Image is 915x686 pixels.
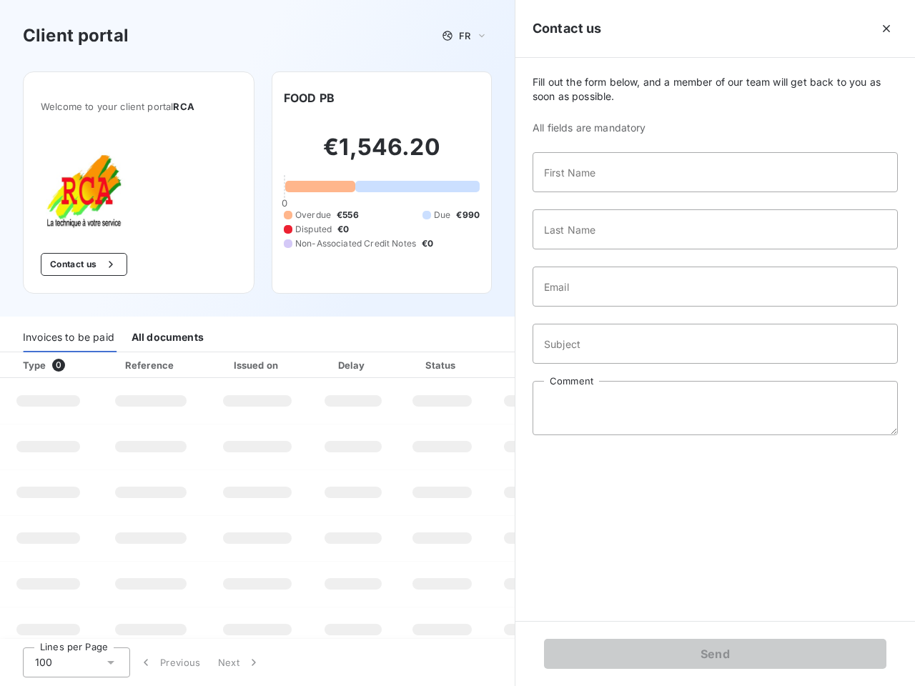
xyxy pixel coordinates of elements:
div: Type [14,358,94,372]
span: 0 [52,359,65,372]
div: Invoices to be paid [23,322,114,352]
div: Reference [125,359,174,371]
button: Next [209,647,269,677]
button: Send [544,639,886,669]
span: €0 [422,237,433,250]
span: Fill out the form below, and a member of our team will get back to you as soon as possible. [533,75,898,104]
input: placeholder [533,267,898,307]
span: €0 [337,223,349,236]
span: Welcome to your client portal [41,101,237,112]
button: Contact us [41,253,127,276]
input: placeholder [533,152,898,192]
h2: €1,546.20 [284,133,480,176]
span: Disputed [295,223,332,236]
div: Delay [312,358,394,372]
button: Previous [130,647,209,677]
span: Overdue [295,209,331,222]
span: All fields are mandatory [533,121,898,135]
div: Status [400,358,485,372]
h3: Client portal [23,23,129,49]
div: All documents [132,322,204,352]
span: €556 [337,209,359,222]
span: 100 [35,655,52,670]
span: Non-Associated Credit Notes [295,237,416,250]
h5: Contact us [533,19,602,39]
span: €990 [456,209,480,222]
div: Amount [490,358,582,372]
input: placeholder [533,209,898,249]
img: Company logo [41,146,132,230]
h6: FOOD PB [284,89,335,106]
span: Due [434,209,450,222]
div: Issued on [208,358,307,372]
span: FR [459,30,470,41]
span: 0 [282,197,287,209]
span: RCA [173,101,194,112]
input: placeholder [533,324,898,364]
